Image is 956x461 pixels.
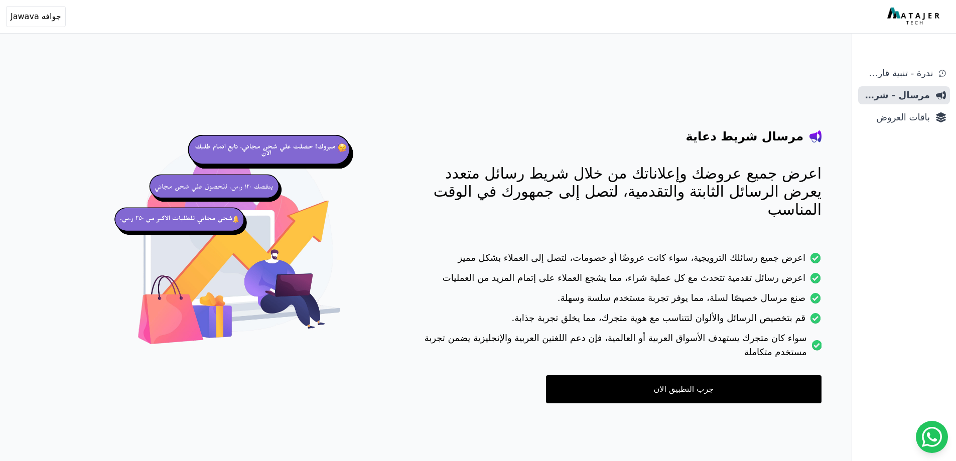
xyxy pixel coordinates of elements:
[887,8,942,26] img: MatajerTech Logo
[6,6,66,27] button: جوافه Jawava
[686,128,803,144] h4: مرسال شريط دعاية
[408,251,822,271] li: اعرض جميع رسائلك الترويجية، سواء كانت عروضًا أو خصومات، لتصل إلى العملاء بشكل مميز
[11,11,61,23] span: جوافه Jawava
[408,291,822,311] li: صنع مرسال خصيصًا لسلة، مما يوفر تجربة مستخدم سلسة وسهلة.
[546,375,822,403] a: جرب التطبيق الان
[862,110,930,124] span: باقات العروض
[862,88,930,102] span: مرسال - شريط دعاية
[111,120,368,377] img: hero
[408,311,822,331] li: قم بتخصيص الرسائل والألوان لتتناسب مع هوية متجرك، مما يخلق تجربة جذابة.
[408,331,822,365] li: سواء كان متجرك يستهدف الأسواق العربية أو العالمية، فإن دعم اللغتين العربية والإنجليزية يضمن تجربة...
[862,66,933,80] span: ندرة - تنبية قارب علي النفاذ
[408,165,822,219] p: اعرض جميع عروضك وإعلاناتك من خلال شريط رسائل متعدد يعرض الرسائل الثابتة والتقدمية، لتصل إلى جمهور...
[408,271,822,291] li: اعرض رسائل تقدمية تتحدث مع كل عملية شراء، مما يشجع العملاء على إتمام المزيد من العمليات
